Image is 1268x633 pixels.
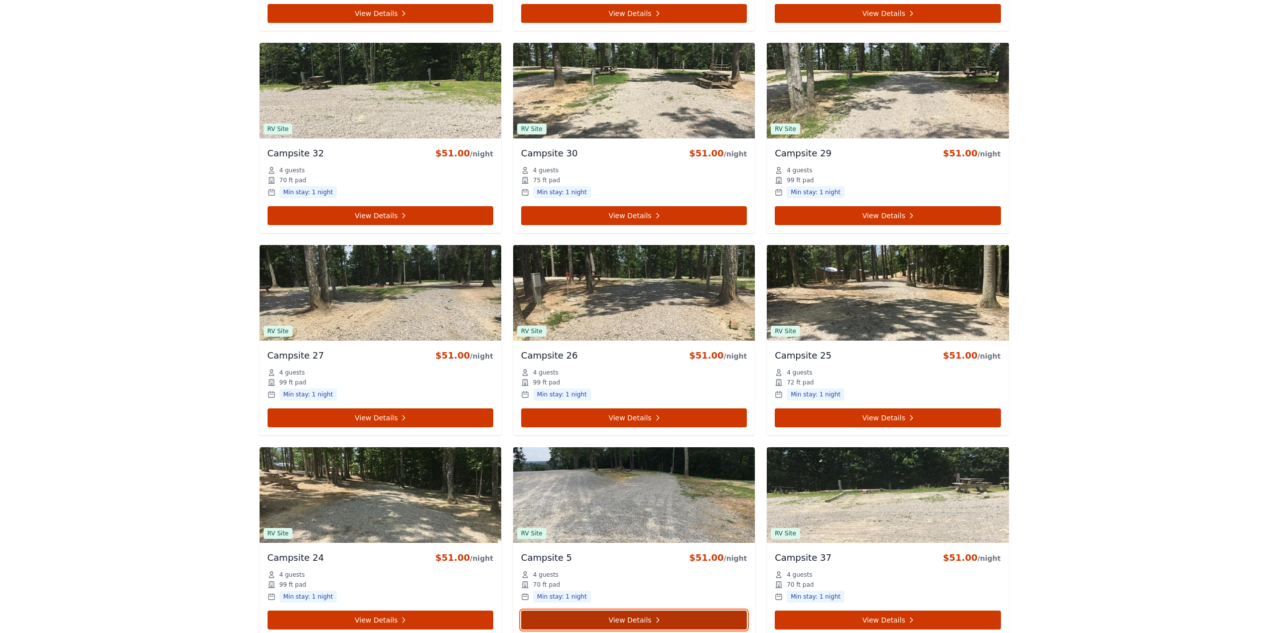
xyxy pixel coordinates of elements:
span: Min stay: 1 night [533,186,591,198]
span: RV Site [771,528,800,539]
a: View Details [521,408,747,427]
span: 4 guests [280,166,305,174]
img: Campsite 25 [767,245,1008,341]
span: RV Site [264,326,293,337]
span: 4 guests [787,571,812,579]
span: /night [724,554,747,562]
span: /night [978,352,1001,360]
a: View Details [268,408,493,427]
span: Min stay: 1 night [280,388,337,400]
span: 70 ft pad [280,176,306,184]
span: 4 guests [280,369,305,377]
a: View Details [775,206,1000,225]
div: $51.00 [943,551,1000,565]
span: 4 guests [787,369,812,377]
span: Min stay: 1 night [787,388,845,400]
a: View Details [268,206,493,225]
img: Campsite 32 [260,43,501,138]
span: Min stay: 1 night [280,591,337,603]
img: Campsite 26 [513,245,755,341]
span: 4 guests [533,369,559,377]
img: Campsite 24 [260,447,501,543]
a: View Details [268,611,493,630]
span: RV Site [517,124,547,134]
h3: Campsite 25 [775,349,832,363]
div: $51.00 [689,551,747,565]
h3: Campsite 37 [775,551,832,565]
span: 4 guests [280,571,305,579]
img: Campsite 29 [767,43,1008,138]
span: RV Site [264,528,293,539]
h3: Campsite 5 [521,551,572,565]
a: View Details [521,4,747,23]
span: 99 ft pad [533,379,560,386]
span: 4 guests [533,571,559,579]
div: $51.00 [689,146,747,160]
span: 99 ft pad [787,176,814,184]
span: RV Site [771,326,800,337]
a: View Details [521,206,747,225]
h3: Campsite 26 [521,349,578,363]
span: 75 ft pad [533,176,560,184]
span: RV Site [771,124,800,134]
span: 4 guests [533,166,559,174]
h3: Campsite 32 [268,146,324,160]
span: /night [978,554,1001,562]
span: Min stay: 1 night [280,186,337,198]
img: Campsite 30 [513,43,755,138]
a: View Details [268,4,493,23]
img: Campsite 27 [260,245,501,341]
span: /night [470,554,493,562]
span: /night [724,352,747,360]
span: Min stay: 1 night [787,186,845,198]
h3: Campsite 29 [775,146,832,160]
span: Min stay: 1 night [533,388,591,400]
div: $51.00 [689,349,747,363]
span: 72 ft pad [787,379,814,386]
div: $51.00 [943,146,1000,160]
span: RV Site [517,326,547,337]
a: View Details [775,611,1000,630]
div: $51.00 [435,146,493,160]
a: View Details [775,408,1000,427]
div: $51.00 [943,349,1000,363]
div: $51.00 [435,551,493,565]
span: RV Site [264,124,293,134]
span: 70 ft pad [533,581,560,589]
span: /night [978,150,1001,158]
img: Campsite 5 [513,447,755,543]
span: /night [724,150,747,158]
span: Min stay: 1 night [787,591,845,603]
span: /night [470,352,493,360]
div: $51.00 [435,349,493,363]
h3: Campsite 27 [268,349,324,363]
span: Min stay: 1 night [533,591,591,603]
span: RV Site [517,528,547,539]
span: 99 ft pad [280,379,306,386]
h3: Campsite 24 [268,551,324,565]
span: 4 guests [787,166,812,174]
span: 99 ft pad [280,581,306,589]
a: View Details [521,611,747,630]
h3: Campsite 30 [521,146,578,160]
img: Campsite 37 [767,447,1008,543]
span: 70 ft pad [787,581,814,589]
a: View Details [775,4,1000,23]
span: /night [470,150,493,158]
